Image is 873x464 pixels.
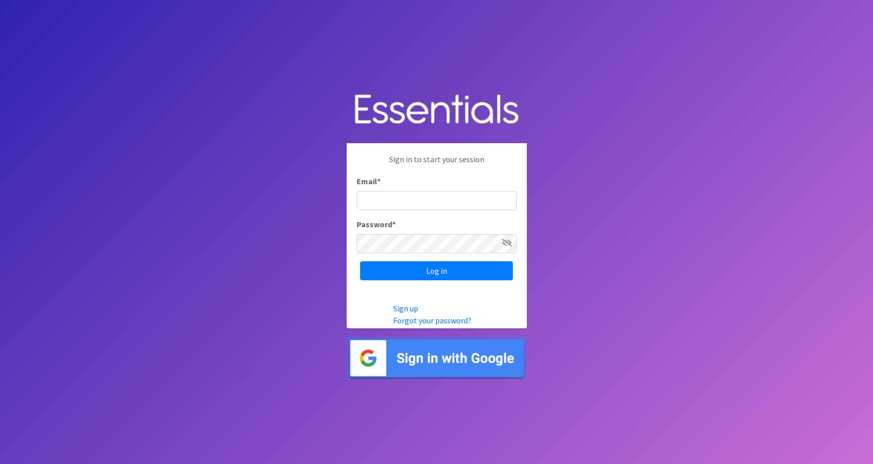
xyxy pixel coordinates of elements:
[393,303,418,313] a: Sign up
[357,218,396,230] label: Password
[347,84,527,136] img: Human Essentials
[360,261,513,280] input: Log in
[357,153,517,175] p: Sign in to start your session
[357,175,381,187] label: Email
[393,315,471,325] a: Forgot your password?
[347,336,527,380] img: Sign in with Google
[392,219,396,229] abbr: required
[377,176,381,186] abbr: required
